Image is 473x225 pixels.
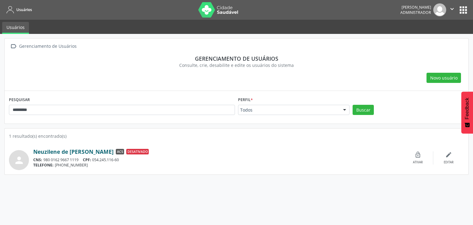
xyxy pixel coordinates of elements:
a: Neuzilene de [PERSON_NAME] [33,148,114,155]
a:  Gerenciamento de Usuários [9,42,78,51]
div: Gerenciamento de Usuários [18,42,78,51]
span: Todos [240,107,337,113]
i: person [14,155,25,166]
span: Administrador [400,10,431,15]
div: Consulte, crie, desabilite e edite os usuários do sistema [13,62,460,68]
span: Novo usuário [430,75,458,81]
a: Usuários [2,22,29,34]
button: apps [458,5,469,15]
img: img [433,3,446,16]
i:  [449,6,455,12]
span: Usuários [16,7,32,12]
div: 980 0162 9667 1119 054.245.116-60 [33,157,402,162]
span: Feedback [464,98,470,119]
div: [PERSON_NAME] [400,5,431,10]
span: ACS [116,149,124,154]
button: Buscar [353,105,374,115]
div: Gerenciamento de usuários [13,55,460,62]
span: CNS: [33,157,42,162]
div: Ativar [413,160,423,165]
a: Usuários [4,5,32,15]
div: Editar [444,160,454,165]
button: Feedback - Mostrar pesquisa [461,92,473,133]
label: Perfil [238,95,253,105]
span: Desativado [126,149,149,154]
div: [PHONE_NUMBER] [33,162,402,168]
div: 1 resultado(s) encontrado(s) [9,133,464,139]
span: TELEFONE: [33,162,54,168]
i: edit [445,151,452,158]
label: PESQUISAR [9,95,30,105]
button: Novo usuário [427,73,461,83]
i: lock_open [414,151,421,158]
button:  [446,3,458,16]
span: CPF: [83,157,91,162]
i:  [9,42,18,51]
